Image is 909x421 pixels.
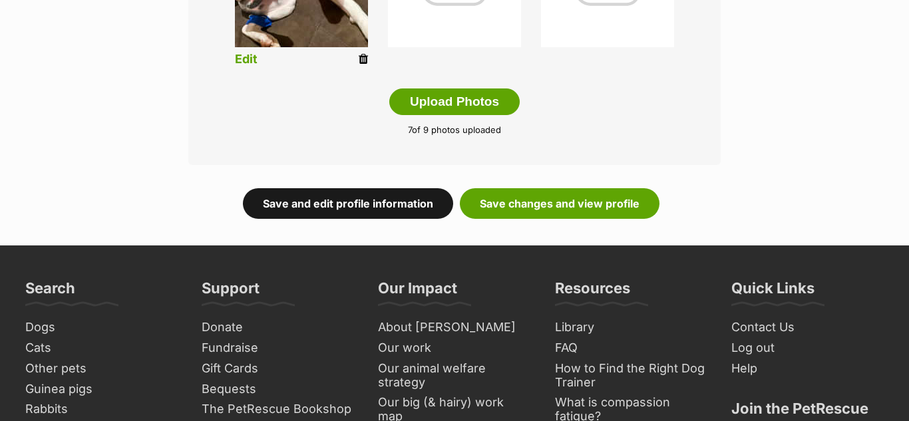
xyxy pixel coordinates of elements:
[196,338,359,358] a: Fundraise
[731,279,815,305] h3: Quick Links
[20,379,183,400] a: Guinea pigs
[378,279,457,305] h3: Our Impact
[373,317,536,338] a: About [PERSON_NAME]
[196,358,359,379] a: Gift Cards
[20,338,183,358] a: Cats
[20,358,183,379] a: Other pets
[408,124,412,135] span: 7
[389,88,520,115] button: Upload Photos
[243,188,453,219] a: Save and edit profile information
[196,399,359,420] a: The PetRescue Bookshop
[373,338,536,358] a: Our work
[550,317,713,338] a: Library
[550,358,713,392] a: How to Find the Right Dog Trainer
[202,279,260,305] h3: Support
[20,399,183,420] a: Rabbits
[726,317,889,338] a: Contact Us
[20,317,183,338] a: Dogs
[373,358,536,392] a: Our animal welfare strategy
[235,53,258,67] a: Edit
[726,338,889,358] a: Log out
[25,279,75,305] h3: Search
[208,124,701,137] p: of 9 photos uploaded
[460,188,659,219] a: Save changes and view profile
[726,358,889,379] a: Help
[555,279,630,305] h3: Resources
[550,338,713,358] a: FAQ
[196,317,359,338] a: Donate
[196,379,359,400] a: Bequests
